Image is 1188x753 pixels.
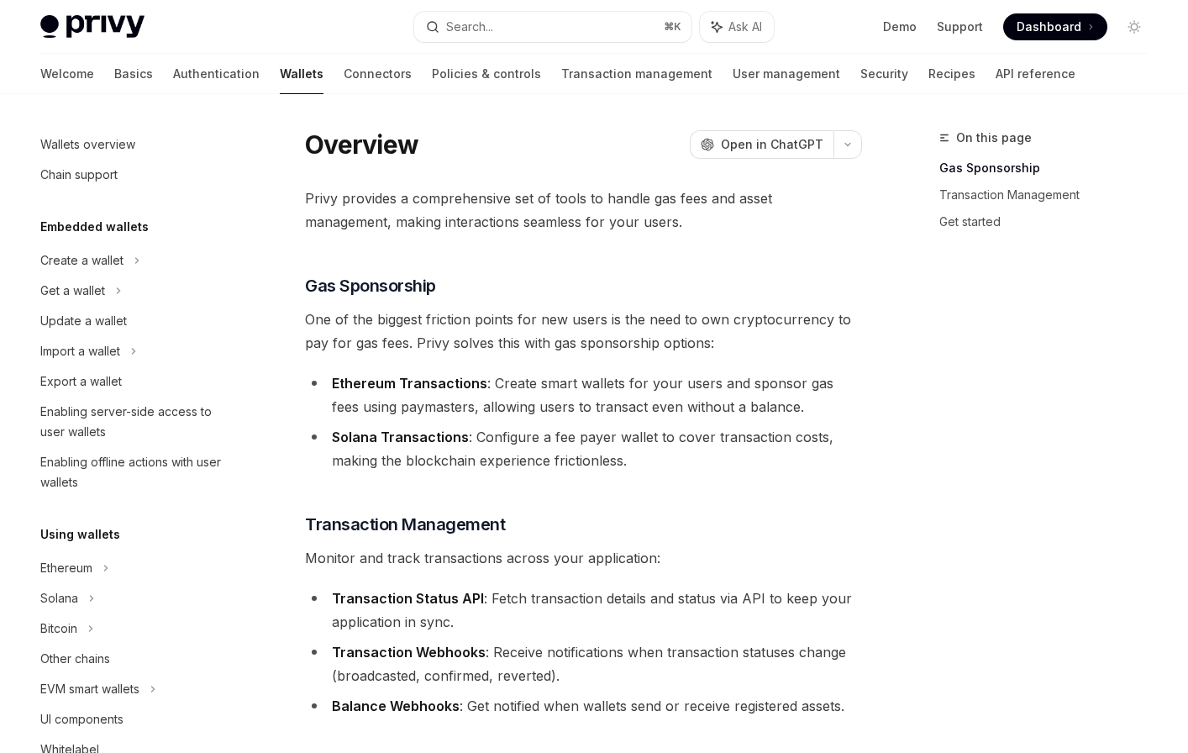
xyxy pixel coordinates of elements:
a: Welcome [40,54,94,94]
div: EVM smart wallets [40,679,139,699]
a: Transaction management [561,54,712,94]
h5: Using wallets [40,524,120,545]
h5: Embedded wallets [40,217,149,237]
a: Enabling server-side access to user wallets [27,397,242,447]
a: Basics [114,54,153,94]
span: On this page [956,128,1032,148]
button: Search...⌘K [414,12,692,42]
div: Chain support [40,165,118,185]
div: Search... [446,17,493,37]
span: One of the biggest friction points for new users is the need to own cryptocurrency to pay for gas... [305,308,862,355]
strong: Ethereum Transactions [332,375,487,392]
span: Monitor and track transactions across your application: [305,546,862,570]
a: Chain support [27,160,242,190]
li: : Configure a fee payer wallet to cover transaction costs, making the blockchain experience frict... [305,425,862,472]
div: Update a wallet [40,311,127,331]
button: Open in ChatGPT [690,130,833,159]
h1: Overview [305,129,418,160]
a: Wallets overview [27,129,242,160]
div: Create a wallet [40,250,124,271]
a: Other chains [27,644,242,674]
div: Other chains [40,649,110,669]
span: Ask AI [728,18,762,35]
div: Export a wallet [40,371,122,392]
div: Bitcoin [40,619,77,639]
div: Wallets overview [40,134,135,155]
a: Dashboard [1003,13,1107,40]
div: Import a wallet [40,341,120,361]
a: Security [860,54,908,94]
a: API reference [996,54,1075,94]
span: Gas Sponsorship [305,274,436,298]
strong: Solana Transactions [332,429,469,445]
a: Connectors [344,54,412,94]
a: Authentication [173,54,260,94]
li: : Get notified when wallets send or receive registered assets. [305,694,862,718]
span: ⌘ K [664,20,681,34]
a: Get started [939,208,1161,235]
a: Wallets [280,54,323,94]
strong: Balance Webhooks [332,698,460,714]
a: Transaction Management [939,182,1161,208]
a: Demo [883,18,917,35]
a: Policies & controls [432,54,541,94]
div: Enabling offline actions with user wallets [40,452,232,492]
a: User management [733,54,840,94]
span: Privy provides a comprehensive set of tools to handle gas fees and asset management, making inter... [305,187,862,234]
a: UI components [27,704,242,735]
a: Export a wallet [27,366,242,397]
a: Support [937,18,983,35]
div: Enabling server-side access to user wallets [40,402,232,442]
span: Dashboard [1017,18,1081,35]
span: Open in ChatGPT [721,136,823,153]
div: UI components [40,709,124,729]
a: Recipes [928,54,975,94]
a: Enabling offline actions with user wallets [27,447,242,498]
li: : Fetch transaction details and status via API to keep your application in sync. [305,587,862,634]
div: Get a wallet [40,281,105,301]
button: Ask AI [700,12,774,42]
div: Solana [40,588,78,608]
li: : Receive notifications when transaction statuses change (broadcasted, confirmed, reverted). [305,640,862,687]
strong: Transaction Status API [332,590,484,607]
img: light logo [40,15,145,39]
a: Gas Sponsorship [939,155,1161,182]
a: Update a wallet [27,306,242,336]
span: Transaction Management [305,513,505,536]
div: Ethereum [40,558,92,578]
button: Toggle dark mode [1121,13,1148,40]
li: : Create smart wallets for your users and sponsor gas fees using paymasters, allowing users to tr... [305,371,862,419]
strong: Transaction Webhooks [332,644,486,661]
